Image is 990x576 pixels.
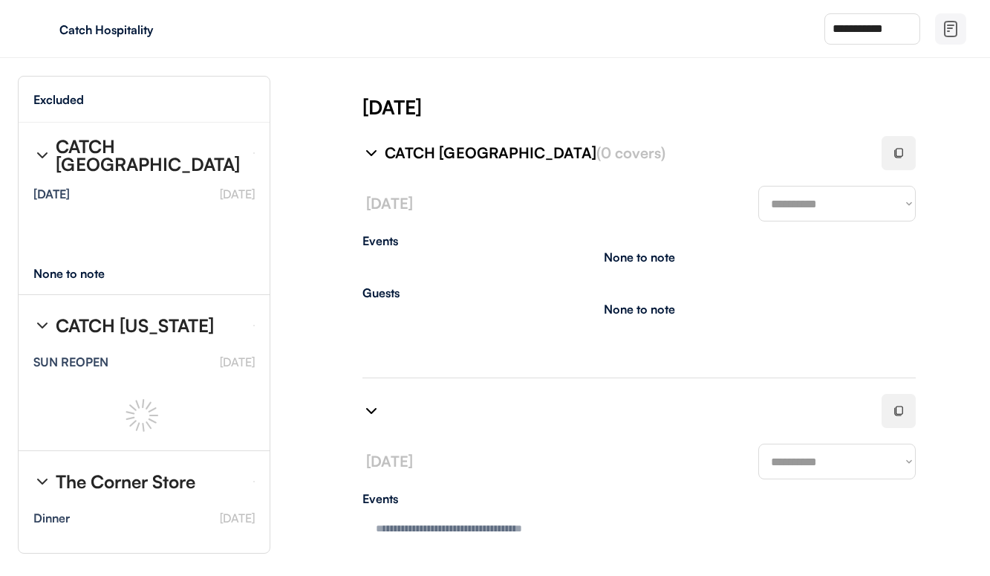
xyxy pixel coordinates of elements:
[59,24,247,36] div: Catch Hospitality
[56,137,241,173] div: CATCH [GEOGRAPHIC_DATA]
[33,268,132,279] div: None to note
[362,493,916,505] div: Events
[220,187,255,201] font: [DATE]
[33,94,84,106] div: Excluded
[362,402,380,420] img: chevron-right%20%281%29.svg
[56,317,214,334] div: CATCH [US_STATE]
[33,317,51,334] img: chevron-right%20%281%29.svg
[362,94,990,120] div: [DATE]
[33,188,70,200] div: [DATE]
[362,287,916,299] div: Guests
[220,355,255,369] font: [DATE]
[366,452,413,470] font: [DATE]
[33,356,108,368] div: SUN REOPEN
[56,473,195,491] div: The Corner Store
[385,143,864,164] div: CATCH [GEOGRAPHIC_DATA]
[33,473,51,491] img: chevron-right%20%281%29.svg
[596,143,665,162] font: (0 covers)
[33,512,70,524] div: Dinner
[362,235,916,247] div: Events
[604,251,675,263] div: None to note
[942,20,960,38] img: file-02.svg
[366,194,413,213] font: [DATE]
[604,303,675,315] div: None to note
[33,146,51,164] img: chevron-right%20%281%29.svg
[220,511,255,525] font: [DATE]
[30,17,53,41] img: yH5BAEAAAAALAAAAAABAAEAAAIBRAA7
[362,144,380,162] img: chevron-right%20%281%29.svg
